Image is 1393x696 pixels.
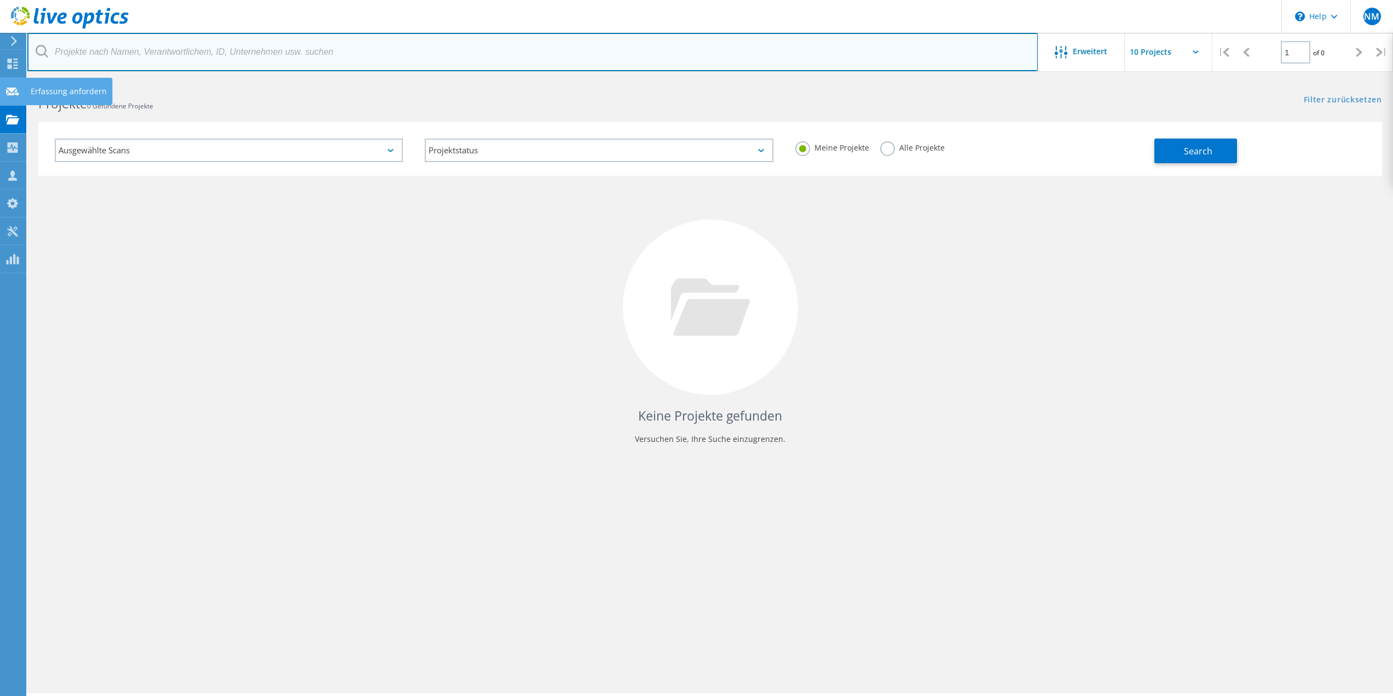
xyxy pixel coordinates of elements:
span: Search [1184,145,1212,157]
div: Ausgewählte Scans [55,139,403,162]
input: Projekte nach Namen, Verantwortlichem, ID, Unternehmen usw. suchen [27,33,1038,71]
span: Erweitert [1073,48,1107,55]
span: 0 Gefundene Projekte [87,101,153,111]
label: Meine Projekte [795,141,869,152]
span: NM [1364,12,1379,21]
label: Alle Projekte [880,141,945,152]
button: Search [1154,139,1237,163]
div: | [1212,33,1235,72]
svg: \n [1295,11,1305,21]
a: Filter zurücksetzen [1304,96,1382,105]
div: | [1371,33,1393,72]
h4: Keine Projekte gefunden [49,407,1371,425]
p: Versuchen Sie, Ihre Suche einzugrenzen. [49,430,1371,448]
div: Projektstatus [425,139,773,162]
span: of 0 [1313,48,1325,57]
a: Live Optics Dashboard [11,23,129,31]
div: Erfassung anfordern [31,88,107,95]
